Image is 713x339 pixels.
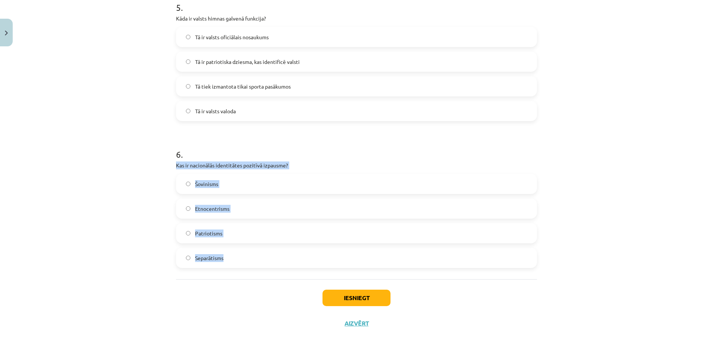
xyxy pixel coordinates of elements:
span: Patriotisms [195,229,222,237]
span: Tā ir patriotiska dziesma, kas identificē valsti [195,58,300,66]
input: Patriotisms [186,231,191,236]
span: Etnocentrisms [195,205,229,213]
p: Kas ir nacionālās identitātes pozitīvā izpausme? [176,161,537,169]
input: Tā ir patriotiska dziesma, kas identificē valsti [186,59,191,64]
input: Šovinisms [186,182,191,187]
p: Kāda ir valsts himnas galvenā funkcija? [176,15,537,22]
input: Separātisms [186,256,191,261]
span: Tā ir valsts oficiālais nosaukums [195,33,269,41]
input: Tā tiek izmantota tikai sporta pasākumos [186,84,191,89]
button: Aizvērt [342,320,371,327]
span: Tā tiek izmantota tikai sporta pasākumos [195,83,291,90]
img: icon-close-lesson-0947bae3869378f0d4975bcd49f059093ad1ed9edebbc8119c70593378902aed.svg [5,31,8,36]
input: Tā ir valsts valoda [186,109,191,114]
input: Tā ir valsts oficiālais nosaukums [186,35,191,40]
span: Separātisms [195,254,223,262]
h1: 6 . [176,136,537,159]
span: Tā ir valsts valoda [195,107,236,115]
span: Šovinisms [195,180,218,188]
input: Etnocentrisms [186,206,191,211]
button: Iesniegt [322,290,391,306]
